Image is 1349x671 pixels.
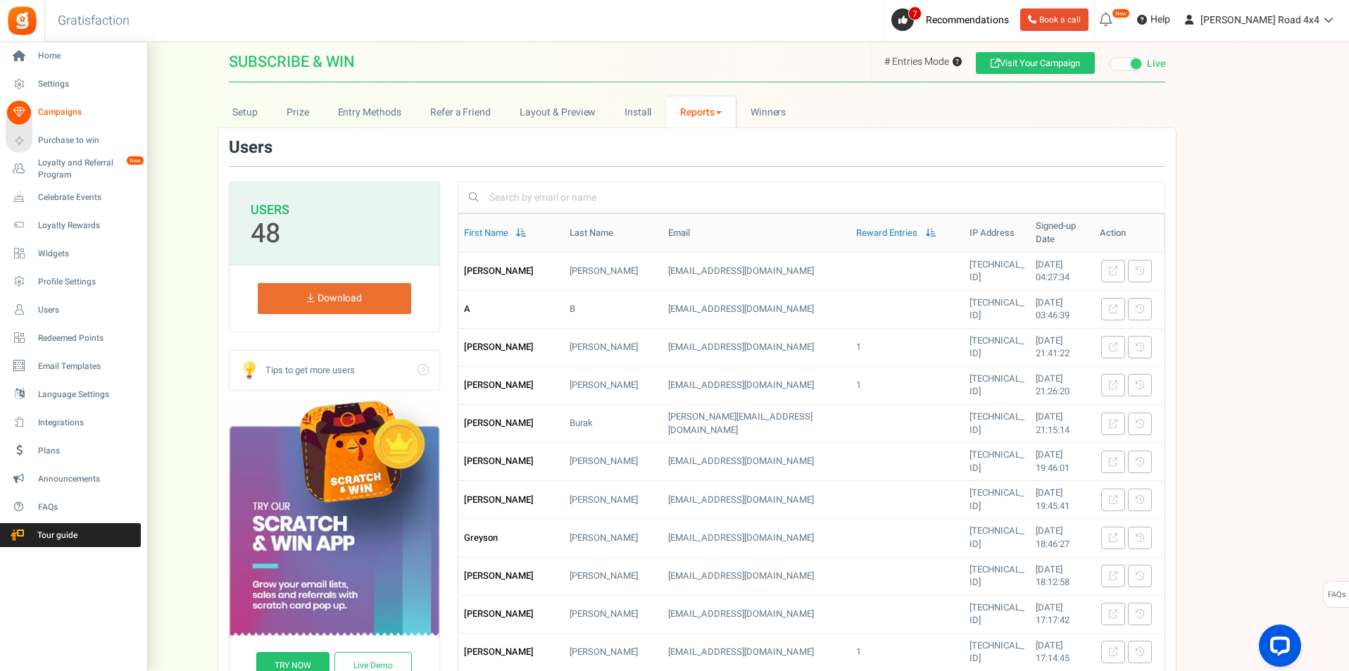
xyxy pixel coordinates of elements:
span: [PERSON_NAME] [464,264,534,277]
span: FAQs [1327,582,1346,608]
td: [EMAIL_ADDRESS][DOMAIN_NAME] [663,252,851,290]
a: Plans [6,439,141,463]
h3: Users [229,139,272,157]
span: Plans [38,445,137,457]
th: Last Name [564,214,663,252]
a: Sign in as a user [1101,374,1125,396]
a: View entries [1128,298,1152,320]
span: Winners [751,105,786,120]
span: Loyalty and Referral Program [38,157,141,181]
td: [DATE] 19:45:41 [1030,481,1093,519]
a: FAQs [6,495,141,519]
span: [PERSON_NAME] [464,378,534,391]
a: View entries [1128,413,1152,435]
span: [PERSON_NAME] [464,607,534,620]
td: Burak [564,405,663,443]
img: Gratisfaction [6,5,38,37]
span: Tour guide [6,529,105,541]
th: Signed-up Date [1030,214,1093,252]
td: [PERSON_NAME] [564,328,663,366]
a: View entries [1128,336,1152,358]
a: Download [258,283,411,314]
a: Refer a Friend [415,96,505,128]
a: Language Settings [6,382,141,406]
a: Redeemed Points [6,326,141,350]
a: Users [6,298,141,322]
span: Email Templates [38,360,137,372]
p: 48 [251,220,280,247]
a: View entries [1128,527,1152,549]
td: [DATE] 04:27:34 [1030,252,1093,290]
td: [TECHNICAL_ID] [964,519,1031,557]
a: Email Templates [6,354,141,378]
em: New [126,156,144,165]
span: Users [38,304,137,316]
td: [DATE] 21:26:20 [1030,366,1093,404]
span: Loyalty Rewards [38,220,137,232]
a: Widgets [6,242,141,265]
a: Settings [6,73,141,96]
a: Loyalty Rewards [6,213,141,237]
td: [TECHNICAL_ID] [964,633,1031,671]
a: Install [610,96,666,128]
span: Home [38,50,137,62]
td: [DATE] 18:46:27 [1030,519,1093,557]
td: [TECHNICAL_ID] [964,366,1031,404]
h3: Users [251,203,418,218]
td: [EMAIL_ADDRESS][DOMAIN_NAME] [663,481,851,519]
a: Go [230,351,439,390]
a: Sign in as a user [1101,527,1125,549]
td: [EMAIL_ADDRESS][DOMAIN_NAME] [663,328,851,366]
span: [PERSON_NAME] [464,493,534,506]
span: FAQs [38,501,137,513]
a: Integrations [6,410,141,434]
a: Announcements [6,467,141,491]
td: [DATE] 18:12:58 [1030,557,1093,595]
a: Setup [218,96,272,128]
a: Sign in as a user [1101,298,1125,320]
td: [TECHNICAL_ID] [964,557,1031,595]
td: [EMAIL_ADDRESS][DOMAIN_NAME] [663,557,851,595]
span: Help [1147,13,1170,27]
td: [DATE] 19:46:01 [1030,443,1093,481]
span: Rewarding entrants with bonus entries. These will only be used to help you draw winners. Entrants... [953,58,962,67]
span: SUBSCRIBE & WIN [229,54,355,70]
a: Entry Methods [323,96,415,128]
td: [PERSON_NAME] [564,252,663,290]
th: IP Address [964,214,1031,252]
td: [TECHNICAL_ID] [964,252,1031,290]
a: Sign in as a user [1101,451,1125,473]
td: [EMAIL_ADDRESS][DOMAIN_NAME] [663,290,851,328]
a: View entries [1128,260,1152,282]
td: [EMAIL_ADDRESS][DOMAIN_NAME] [663,633,851,671]
span: [PERSON_NAME] [464,454,534,468]
td: [PERSON_NAME] [564,595,663,633]
span: Celebrate Events [38,192,137,203]
a: Campaigns [6,101,141,125]
em: New [1112,8,1130,18]
a: Visit Your Campaign [976,52,1095,74]
th: Email [663,214,851,252]
span: [PERSON_NAME] [464,645,534,658]
span: [PERSON_NAME] [464,416,534,429]
td: 1 [851,328,963,366]
a: View entries [1128,374,1152,396]
span: Announcements [38,473,137,485]
span: Purchase to win [38,134,137,146]
td: [DATE] 21:15:14 [1030,405,1093,443]
span: 7 [908,6,922,20]
a: 7 Recommendations [891,8,1015,31]
a: Reports [666,96,736,128]
h3: Gratisfaction [42,7,145,35]
span: Widgets [38,248,137,260]
td: [EMAIL_ADDRESS][DOMAIN_NAME] [663,443,851,481]
td: 1 [851,366,963,404]
span: Live [1147,57,1165,71]
a: Profile Settings [6,270,141,294]
td: [PERSON_NAME] [564,557,663,595]
span: Campaigns [38,106,137,118]
a: View entries [1128,451,1152,473]
td: [TECHNICAL_ID] [964,290,1031,328]
span: Recommendations [926,13,1009,27]
a: Sign in as a user [1101,603,1125,625]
